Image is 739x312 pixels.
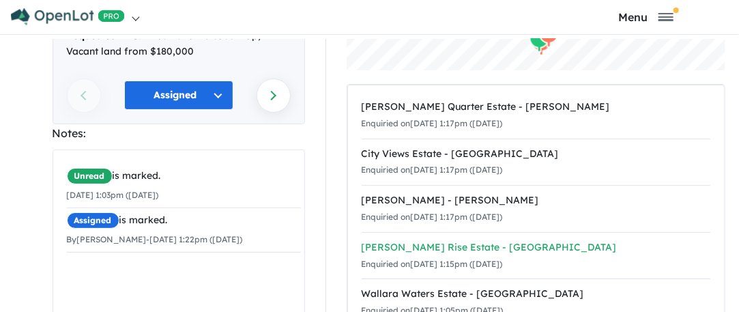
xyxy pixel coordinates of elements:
button: Toggle navigation [556,10,736,23]
div: Map marker [529,28,549,53]
img: Openlot PRO Logo White [11,8,125,25]
div: [PERSON_NAME] Rise Estate - [GEOGRAPHIC_DATA] [362,240,710,256]
button: Assigned [124,81,233,110]
div: Price-list & Release map, Vacant land from $180,000 [67,28,291,61]
small: By [PERSON_NAME] - [DATE] 1:22pm ([DATE]) [67,234,243,244]
span: Assigned [67,212,119,229]
div: Notes: [53,124,305,143]
small: Enquiried on [DATE] 1:17pm ([DATE]) [362,118,503,128]
div: [PERSON_NAME] - [PERSON_NAME] [362,193,710,209]
strong: Requested info: [67,29,142,42]
div: Wallara Waters Estate - [GEOGRAPHIC_DATA] [362,286,710,302]
div: [PERSON_NAME] Quarter Estate - [PERSON_NAME] [362,99,710,115]
a: [PERSON_NAME] - [PERSON_NAME]Enquiried on[DATE] 1:17pm ([DATE]) [362,185,710,233]
small: Enquiried on [DATE] 1:17pm ([DATE]) [362,165,503,175]
a: [PERSON_NAME] Rise Estate - [GEOGRAPHIC_DATA]Enquiried on[DATE] 1:15pm ([DATE]) [362,232,710,280]
span: Unread [67,168,113,184]
div: City Views Estate - [GEOGRAPHIC_DATA] [362,146,710,162]
small: Enquiried on [DATE] 1:15pm ([DATE]) [362,259,503,269]
div: is marked. [67,168,301,184]
small: [DATE] 1:03pm ([DATE]) [67,190,159,200]
div: is marked. [67,212,301,229]
small: Enquiried on [DATE] 1:17pm ([DATE]) [362,212,503,222]
a: [PERSON_NAME] Quarter Estate - [PERSON_NAME]Enquiried on[DATE] 1:17pm ([DATE]) [362,92,710,139]
a: City Views Estate - [GEOGRAPHIC_DATA]Enquiried on[DATE] 1:17pm ([DATE]) [362,139,710,186]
